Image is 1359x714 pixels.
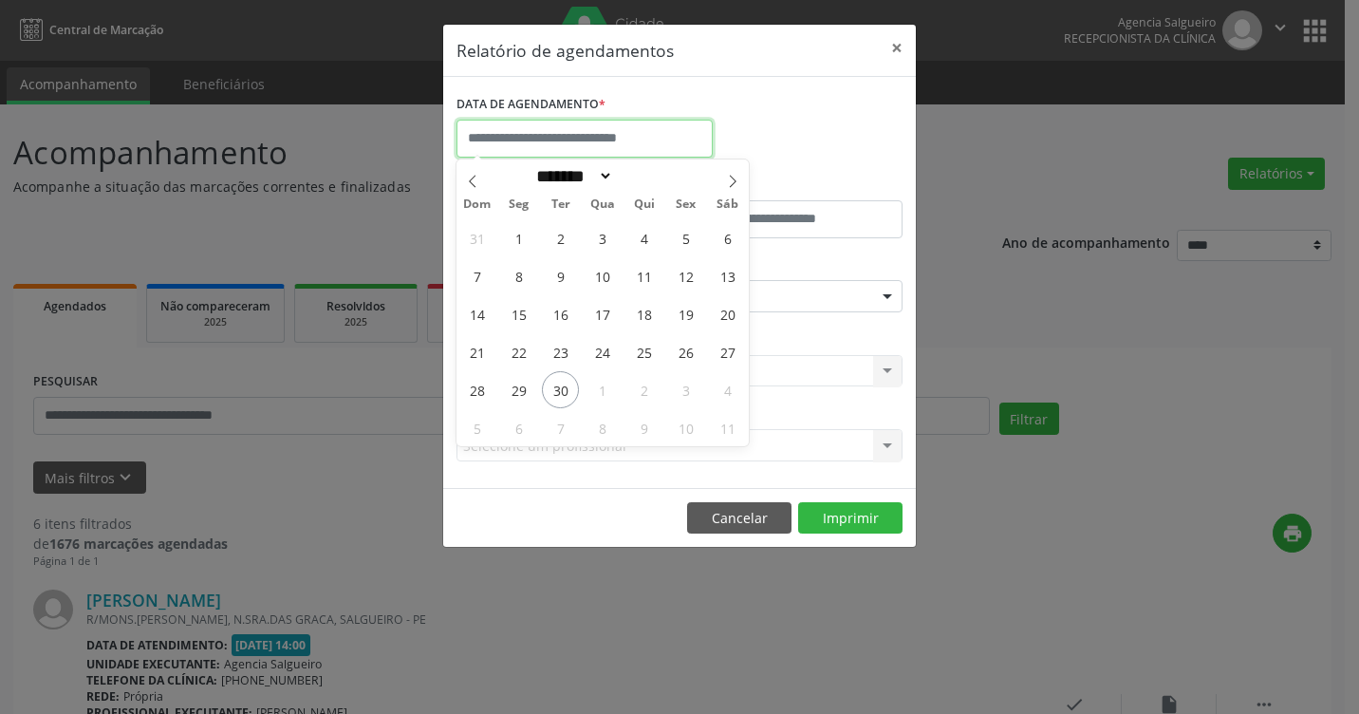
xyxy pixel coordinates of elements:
span: Setembro 7, 2025 [458,257,495,294]
span: Outubro 1, 2025 [584,371,621,408]
span: Qua [582,198,624,211]
span: Setembro 12, 2025 [667,257,704,294]
span: Setembro 9, 2025 [542,257,579,294]
span: Setembro 26, 2025 [667,333,704,370]
span: Setembro 19, 2025 [667,295,704,332]
span: Outubro 3, 2025 [667,371,704,408]
label: ATÉ [684,171,903,200]
span: Setembro 2, 2025 [542,219,579,256]
span: Setembro 3, 2025 [584,219,621,256]
span: Setembro 24, 2025 [584,333,621,370]
span: Outubro 11, 2025 [709,409,746,446]
span: Setembro 29, 2025 [500,371,537,408]
span: Outubro 10, 2025 [667,409,704,446]
span: Outubro 9, 2025 [625,409,662,446]
span: Outubro 2, 2025 [625,371,662,408]
span: Setembro 27, 2025 [709,333,746,370]
span: Setembro 16, 2025 [542,295,579,332]
button: Cancelar [687,502,791,535]
span: Setembro 30, 2025 [542,371,579,408]
label: DATA DE AGENDAMENTO [456,90,605,120]
span: Dom [456,198,498,211]
span: Setembro 6, 2025 [709,219,746,256]
button: Close [878,25,916,71]
span: Setembro 28, 2025 [458,371,495,408]
span: Outubro 8, 2025 [584,409,621,446]
span: Sex [665,198,707,211]
input: Year [613,166,676,186]
span: Setembro 23, 2025 [542,333,579,370]
span: Setembro 25, 2025 [625,333,662,370]
span: Ter [540,198,582,211]
span: Outubro 5, 2025 [458,409,495,446]
span: Setembro 18, 2025 [625,295,662,332]
span: Setembro 21, 2025 [458,333,495,370]
span: Qui [624,198,665,211]
span: Outubro 4, 2025 [709,371,746,408]
h5: Relatório de agendamentos [456,38,674,63]
span: Setembro 13, 2025 [709,257,746,294]
span: Setembro 22, 2025 [500,333,537,370]
span: Setembro 20, 2025 [709,295,746,332]
span: Setembro 14, 2025 [458,295,495,332]
span: Setembro 15, 2025 [500,295,537,332]
span: Setembro 1, 2025 [500,219,537,256]
span: Setembro 5, 2025 [667,219,704,256]
span: Setembro 8, 2025 [500,257,537,294]
span: Seg [498,198,540,211]
span: Setembro 4, 2025 [625,219,662,256]
button: Imprimir [798,502,903,535]
span: Setembro 10, 2025 [584,257,621,294]
span: Setembro 11, 2025 [625,257,662,294]
span: Agosto 31, 2025 [458,219,495,256]
span: Sáb [707,198,749,211]
span: Setembro 17, 2025 [584,295,621,332]
span: Outubro 6, 2025 [500,409,537,446]
span: Outubro 7, 2025 [542,409,579,446]
select: Month [530,166,613,186]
